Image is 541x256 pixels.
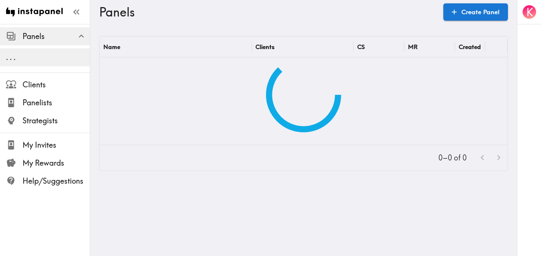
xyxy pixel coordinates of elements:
div: MR [408,43,418,51]
span: Clients [23,79,90,90]
span: Panelists [23,97,90,108]
button: K [522,4,537,19]
div: CS [357,43,365,51]
span: K [526,6,533,19]
span: My Rewards [23,158,90,168]
div: Clients [255,43,275,51]
div: Name [103,43,120,51]
span: Strategists [23,115,90,126]
span: . [6,52,8,62]
a: Create Panel [443,3,508,21]
div: Created [459,43,481,51]
span: . [14,52,16,62]
h3: Panels [99,5,437,19]
span: My Invites [23,140,90,150]
span: Panels [23,31,90,42]
span: . [10,52,12,62]
p: 0–0 of 0 [438,153,467,163]
span: Help/Suggestions [23,176,90,186]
